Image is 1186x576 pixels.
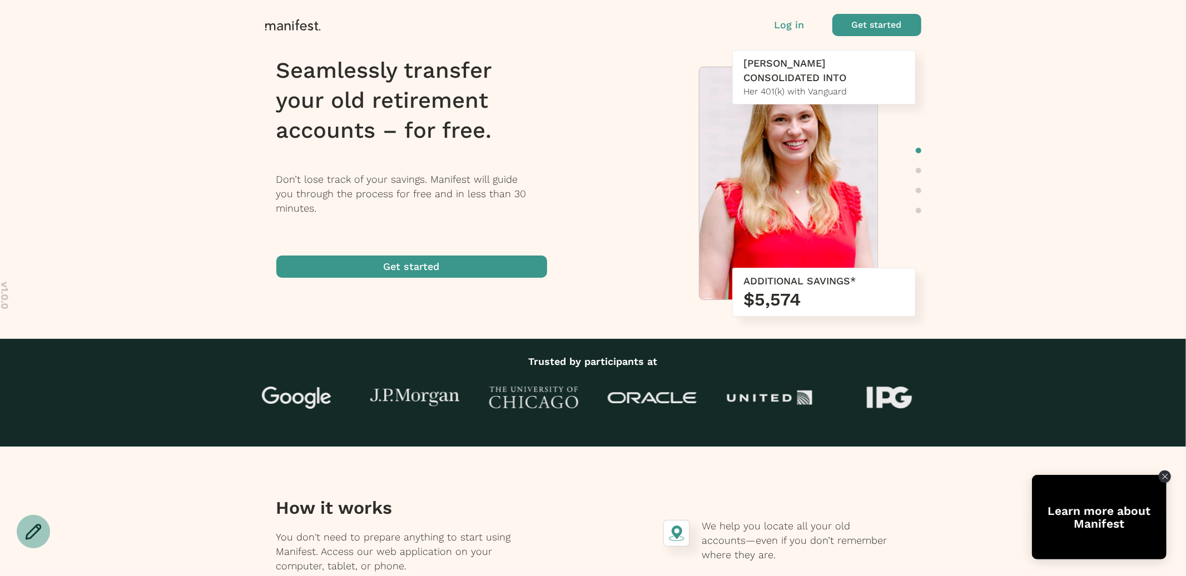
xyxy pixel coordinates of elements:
[775,18,805,32] button: Log in
[252,387,341,409] img: Google
[276,497,525,519] h3: How it works
[276,56,562,146] h1: Seamlessly transfer your old retirement accounts – for free.
[1032,475,1167,559] div: Tolstoy bubble widget
[744,56,904,85] div: [PERSON_NAME] CONSOLIDATED INTO
[1032,504,1167,530] div: Learn more about Manifest
[699,67,877,305] img: Meredith
[489,387,578,409] img: University of Chicago
[370,389,459,407] img: J.P Morgan
[832,14,921,36] button: Get started
[1032,475,1167,559] div: Open Tolstoy
[276,256,547,278] button: Get started
[1032,475,1167,559] div: Open Tolstoy widget
[744,274,904,288] div: ADDITIONAL SAVINGS*
[744,288,904,310] h3: $5,574
[744,85,904,98] div: Her 401(k) with Vanguard
[276,172,562,216] p: Don’t lose track of your savings. Manifest will guide you through the process for free and in les...
[1159,470,1171,483] div: Close Tolstoy widget
[608,392,697,404] img: Oracle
